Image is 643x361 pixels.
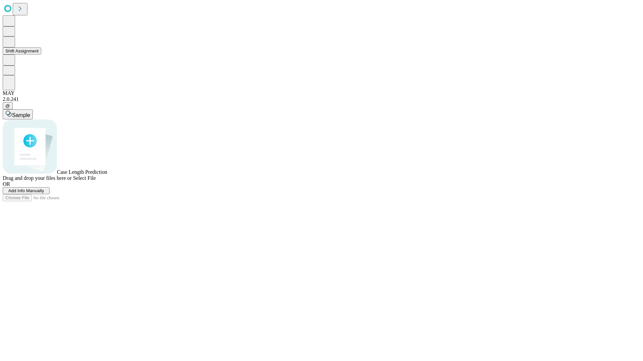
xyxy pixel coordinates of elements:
[12,112,30,118] span: Sample
[57,169,107,175] span: Case Length Prediction
[3,96,640,102] div: 2.0.241
[3,90,640,96] div: MAY
[3,47,41,54] button: Shift Assignment
[73,175,96,181] span: Select File
[5,103,10,108] span: @
[3,102,13,109] button: @
[8,188,44,193] span: Add Info Manually
[3,181,10,187] span: OR
[3,109,33,119] button: Sample
[3,175,72,181] span: Drag and drop your files here or
[3,187,50,194] button: Add Info Manually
